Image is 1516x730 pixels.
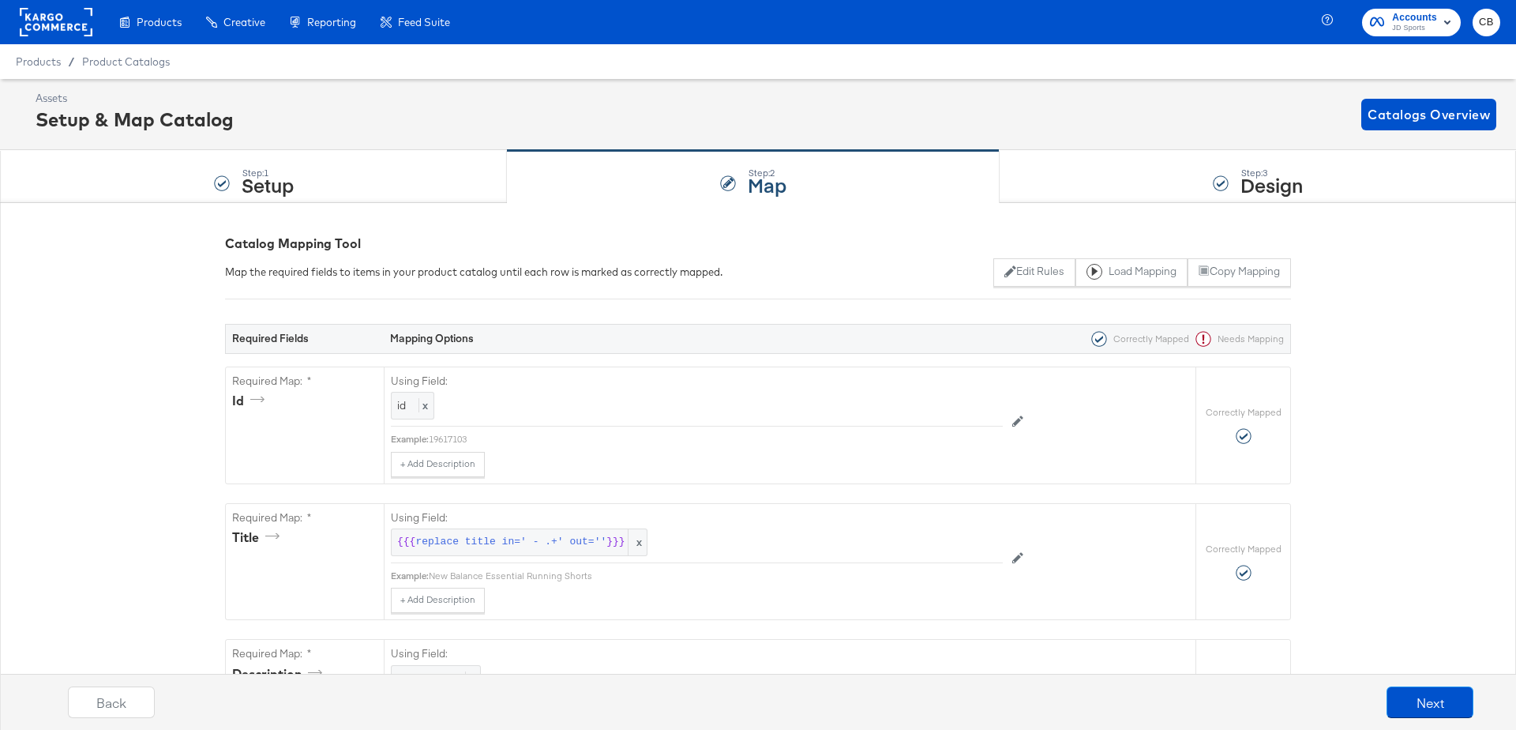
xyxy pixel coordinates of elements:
span: x [418,398,428,412]
div: Correctly Mapped [1085,331,1189,347]
label: Correctly Mapped [1206,406,1281,419]
span: JD Sports [1392,22,1437,35]
span: Accounts [1392,9,1437,26]
button: + Add Description [391,588,485,613]
label: Required Map: * [232,646,377,661]
div: Setup & Map Catalog [36,106,234,133]
div: title [232,529,285,547]
button: CB [1473,9,1500,36]
label: Required Map: * [232,510,377,525]
span: Creative [223,16,265,28]
label: Correctly Mapped [1206,543,1281,555]
button: + Add Description [391,452,485,477]
strong: Mapping Options [390,331,474,345]
button: AccountsJD Sports [1362,9,1461,36]
span: Products [137,16,182,28]
div: id [232,392,270,410]
div: Step: 1 [242,167,294,179]
div: Assets [36,91,234,106]
span: Catalogs Overview [1368,103,1490,126]
strong: Design [1240,171,1303,198]
span: Products [16,55,61,68]
button: Copy Mapping [1188,258,1291,287]
label: Using Field: [391,374,1003,389]
div: Catalog Mapping Tool [225,235,1291,253]
span: replace title in=' - .+' out='' [415,535,606,550]
span: Reporting [307,16,356,28]
label: Required Map: * [232,374,377,389]
div: New Balance Essential Running Shorts [429,570,1003,582]
div: Example: [391,433,429,446]
span: / [61,55,82,68]
div: Step: 2 [748,167,786,179]
strong: Map [748,171,786,198]
div: Step: 3 [1240,167,1303,179]
a: Product Catalogs [82,55,170,68]
div: Example: [391,570,429,582]
button: Load Mapping [1075,258,1188,287]
button: Back [68,687,155,718]
strong: Required Fields [232,331,309,345]
span: Feed Suite [398,16,450,28]
div: Map the required fields to items in your product catalog until each row is marked as correctly ma... [225,265,722,280]
span: }}} [606,535,625,550]
span: CB [1479,13,1494,32]
strong: Setup [242,171,294,198]
div: Needs Mapping [1189,331,1284,347]
span: x [628,529,647,555]
button: Next [1387,687,1473,718]
label: Using Field: [391,646,1003,661]
label: Using Field: [391,510,1003,525]
span: id [397,398,406,412]
button: Edit Rules [993,258,1075,287]
span: {{{ [397,535,415,550]
button: Catalogs Overview [1361,99,1496,130]
div: 19617103 [429,433,1003,446]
